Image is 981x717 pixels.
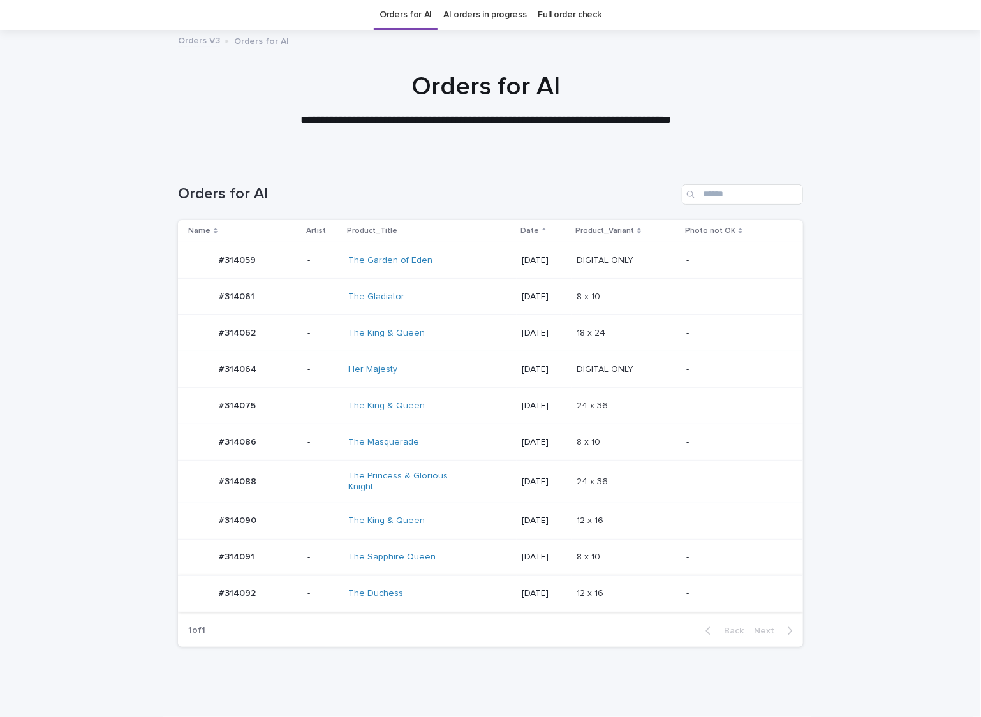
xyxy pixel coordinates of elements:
p: #314059 [219,253,258,266]
p: 12 x 16 [577,513,606,526]
a: The Princess & Glorious Knight [348,471,455,492]
p: [DATE] [522,292,566,302]
a: The King & Queen [348,401,425,411]
tr: #314086#314086 -The Masquerade [DATE]8 x 108 x 10 - [178,424,803,461]
tr: #314075#314075 -The King & Queen [DATE]24 x 3624 x 36 - [178,388,803,424]
p: Orders for AI [234,33,289,47]
p: 18 x 24 [577,325,608,339]
p: - [686,515,783,526]
button: Next [749,625,803,637]
p: - [686,552,783,563]
p: - [307,437,338,448]
tr: #314059#314059 -The Garden of Eden [DATE]DIGITAL ONLYDIGITAL ONLY - [178,242,803,279]
p: - [307,552,338,563]
p: Name [188,224,210,238]
a: The King & Queen [348,515,425,526]
p: - [307,477,338,487]
p: - [307,515,338,526]
p: Product_Variant [575,224,634,238]
p: 24 x 36 [577,398,610,411]
p: Photo not OK [685,224,735,238]
tr: #314064#314064 -Her Majesty [DATE]DIGITAL ONLYDIGITAL ONLY - [178,351,803,388]
span: Back [716,626,744,635]
h1: Orders for AI [173,71,799,102]
p: #314091 [219,549,257,563]
p: [DATE] [522,515,566,526]
p: - [307,328,338,339]
p: #314086 [219,434,259,448]
p: - [686,364,783,375]
p: - [686,292,783,302]
button: Back [695,625,749,637]
span: Next [754,626,782,635]
tr: #314090#314090 -The King & Queen [DATE]12 x 1612 x 16 - [178,503,803,539]
p: - [307,401,338,411]
p: - [307,588,338,599]
p: [DATE] [522,255,566,266]
p: 8 x 10 [577,434,603,448]
h1: Orders for AI [178,185,677,203]
tr: #314088#314088 -The Princess & Glorious Knight [DATE]24 x 3624 x 36 - [178,461,803,503]
a: The Garden of Eden [348,255,432,266]
input: Search [682,184,803,205]
p: - [307,364,338,375]
p: - [686,477,783,487]
p: 24 x 36 [577,474,610,487]
tr: #314092#314092 -The Duchess [DATE]12 x 1612 x 16 - [178,575,803,612]
tr: #314061#314061 -The Gladiator [DATE]8 x 108 x 10 - [178,279,803,315]
a: The Sapphire Queen [348,552,436,563]
p: #314090 [219,513,259,526]
p: 8 x 10 [577,549,603,563]
p: - [307,255,338,266]
p: 12 x 16 [577,586,606,599]
tr: #314062#314062 -The King & Queen [DATE]18 x 2418 x 24 - [178,315,803,351]
p: [DATE] [522,588,566,599]
p: - [686,255,783,266]
tr: #314091#314091 -The Sapphire Queen [DATE]8 x 108 x 10 - [178,539,803,575]
p: #314062 [219,325,258,339]
p: #314075 [219,398,258,411]
p: [DATE] [522,552,566,563]
p: - [686,437,783,448]
p: [DATE] [522,437,566,448]
a: The King & Queen [348,328,425,339]
p: - [686,588,783,599]
p: [DATE] [522,364,566,375]
p: #314088 [219,474,259,487]
p: DIGITAL ONLY [577,253,636,266]
p: #314092 [219,586,258,599]
p: [DATE] [522,477,566,487]
p: - [686,328,783,339]
p: [DATE] [522,401,566,411]
p: DIGITAL ONLY [577,362,636,375]
p: 1 of 1 [178,615,216,646]
p: Artist [306,224,326,238]
a: Orders V3 [178,33,220,47]
a: The Duchess [348,588,403,599]
p: 8 x 10 [577,289,603,302]
p: - [307,292,338,302]
a: Her Majesty [348,364,397,375]
a: The Gladiator [348,292,404,302]
p: - [686,401,783,411]
p: Date [520,224,539,238]
p: Product_Title [347,224,397,238]
p: #314061 [219,289,257,302]
a: The Masquerade [348,437,419,448]
p: #314064 [219,362,259,375]
p: [DATE] [522,328,566,339]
